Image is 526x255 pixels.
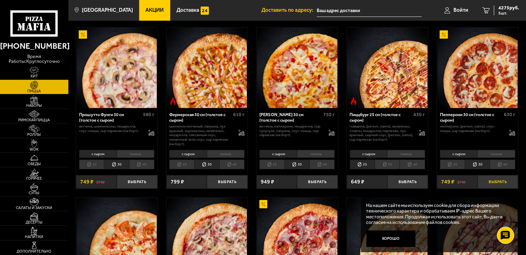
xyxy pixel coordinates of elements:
li: с сыром [169,150,207,158]
img: Пиццбург 25 см (толстое с сыром) [347,28,427,108]
img: Фермерская 30 см (толстое с сыром) [167,28,247,108]
img: Акционный [79,30,87,39]
span: Войти [453,8,468,13]
span: 430 г [414,112,425,117]
li: 30 [375,160,400,169]
img: Акционный [440,30,448,39]
a: Прошутто Формаджио 30 см (толстое с сыром) [257,28,338,108]
li: 30 [194,160,219,169]
img: Пепперони 30 см (толстое с сыром) [438,28,518,108]
span: 4275 руб. [498,6,519,10]
a: Острое блюдоФермерская 30 см (толстое с сыром) [166,28,248,108]
span: 580 г [143,112,154,117]
div: [PERSON_NAME] 30 см (толстое с сыром) [259,112,322,122]
li: 25 [440,160,465,169]
div: Фермерская 30 см (толстое с сыром) [169,112,231,122]
img: Прошутто Фунги 30 см (толстое с сыром) [77,28,157,108]
div: Прошутто Фунги 30 см (толстое с сыром) [79,112,141,122]
img: Акционный [259,200,268,208]
li: 40 [219,160,245,169]
img: Острое блюдо [169,97,177,105]
span: 610 г [233,112,245,117]
span: 750 г [323,112,335,117]
button: Выбрать [117,175,157,189]
li: тонкое [387,150,425,158]
li: с сыром [440,150,477,158]
s: 874 ₽ [96,179,105,185]
li: 30 [465,160,490,169]
a: Острое блюдоПиццбург 25 см (толстое с сыром) [347,28,428,108]
li: тонкое [117,150,154,158]
p: ветчина, шампиньоны, моцарелла, соус-пицца, сыр пармезан (на борт). [79,124,143,133]
p: говядина, [PERSON_NAME], халапеньо, томаты, моцарелла, пармезан, лук красный, сырный соус, [PERSO... [350,124,413,142]
button: Выбрать [478,175,518,189]
button: Выбрать [207,175,248,189]
li: 40 [400,160,425,169]
span: 5 шт. [498,11,519,15]
a: АкционныйПрошутто Фунги 30 см (толстое с сыром) [76,28,157,108]
li: 30 [285,160,309,169]
li: с сыром [350,150,387,158]
li: 25 [350,160,375,169]
li: с сыром [259,150,297,158]
input: Ваш адрес доставки [317,4,422,17]
span: 949 ₽ [261,179,274,185]
span: Доставка [176,8,199,13]
li: с сыром [79,150,116,158]
img: Прошутто Формаджио 30 см (толстое с сыром) [257,28,337,108]
span: [GEOGRAPHIC_DATA] [82,8,133,13]
li: 25 [259,160,284,169]
button: Выбрать [388,175,428,189]
span: 799 ₽ [171,179,184,185]
p: пепперони, [PERSON_NAME], соус-пицца, сыр пармезан (на борт). [440,124,504,133]
img: Острое блюдо [350,97,358,105]
s: 874 ₽ [457,179,466,185]
p: На нашем сайте мы используем cookie для сбора информации технического характера и обрабатываем IP... [366,202,509,225]
li: 40 [129,160,154,169]
span: Доставить по адресу: [261,8,317,13]
p: ветчина, пепперони, моцарелла, сыр сулугуни, паприка, соус-пицца, сыр пармезан (на борт). [259,124,323,138]
span: 649 ₽ [351,179,364,185]
button: Выбрать [297,175,338,189]
li: 40 [490,160,515,169]
li: 40 [309,160,335,169]
a: АкционныйПепперони 30 см (толстое с сыром) [437,28,518,108]
li: 25 [169,160,194,169]
div: Пиццбург 25 см (толстое с сыром) [350,112,412,122]
li: тонкое [297,150,335,158]
li: 30 [104,160,129,169]
span: 749 ₽ [80,179,94,185]
span: Акции [146,8,164,13]
li: тонкое [207,150,245,158]
span: 630 г [504,112,515,117]
p: цыпленок копченый, паприка, лук красный, корнишоны, халапеньо, моцарелла, сметанный соус, пикантн... [169,124,233,146]
div: Пепперони 30 см (толстое с сыром) [440,112,502,122]
button: Хорошо [366,230,416,247]
li: 25 [79,160,104,169]
img: 15daf4d41897b9f0e9f617042186c801.svg [201,7,209,15]
li: тонкое [477,150,515,158]
span: 749 ₽ [441,179,455,185]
